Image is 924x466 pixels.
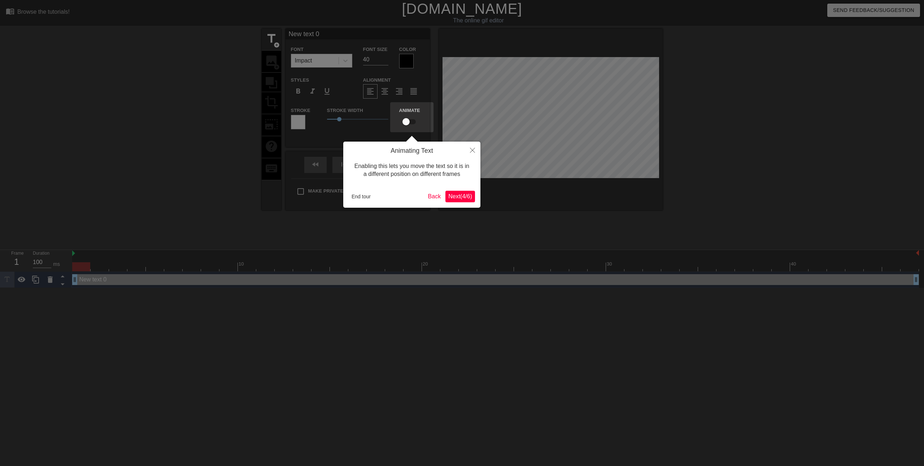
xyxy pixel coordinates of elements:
button: Next [445,191,475,202]
div: Enabling this lets you move the text so it is in a different position on different frames [349,155,475,186]
button: End tour [349,191,374,202]
button: Close [465,142,480,158]
h4: Animating Text [349,147,475,155]
span: Next ( 4 / 6 ) [448,193,472,199]
button: Back [425,191,444,202]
